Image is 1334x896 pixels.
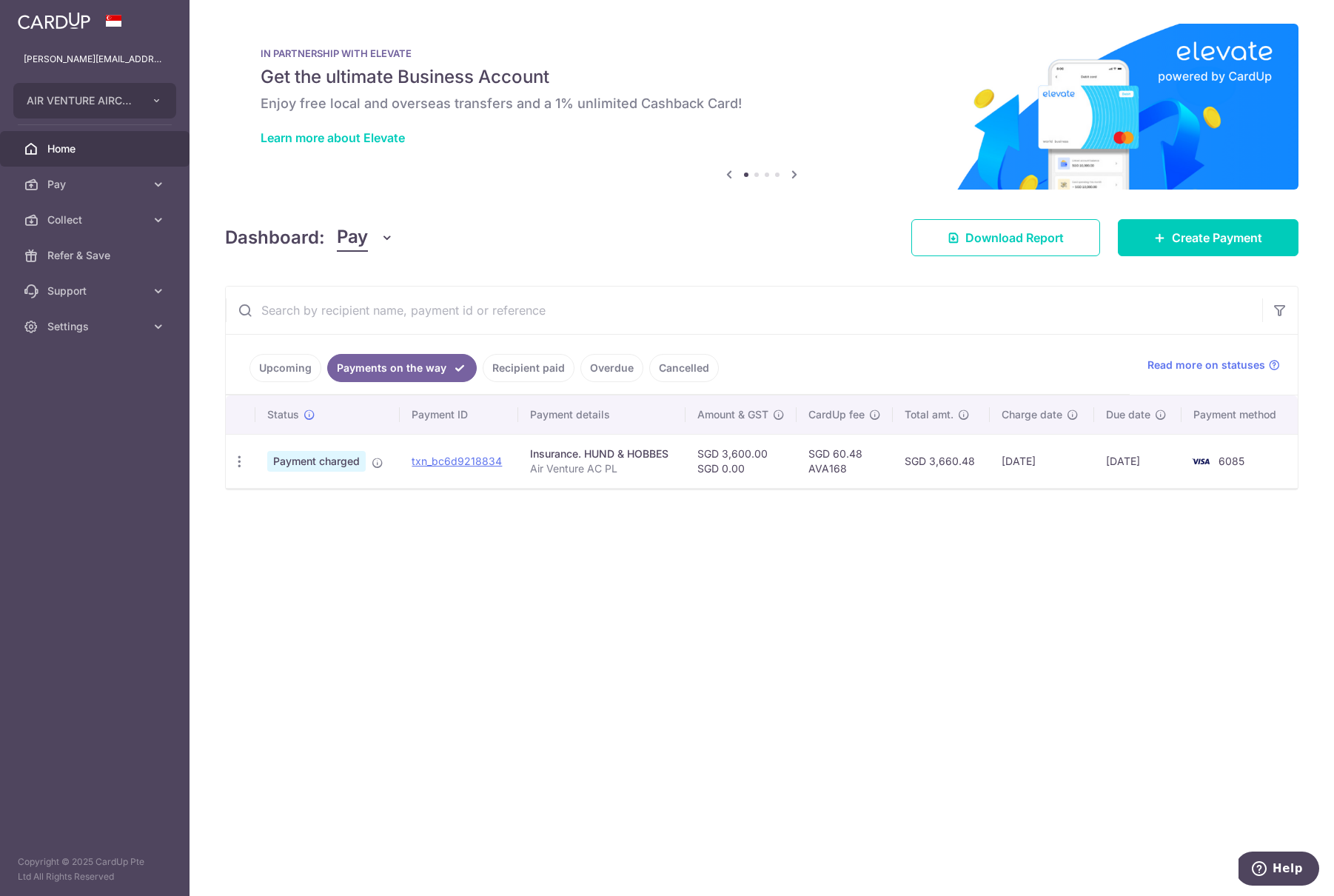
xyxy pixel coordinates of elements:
[267,451,366,472] span: Payment charged
[1219,455,1244,467] span: 6085
[1118,219,1298,256] a: Create Payment
[483,354,574,382] a: Recipient paid
[47,141,145,156] span: Home
[1094,434,1182,488] td: [DATE]
[905,407,953,422] span: Total amt.
[47,177,145,192] span: Pay
[47,284,145,298] span: Support
[337,224,368,252] span: Pay
[249,354,321,382] a: Upcoming
[400,395,517,434] th: Payment ID
[808,407,865,422] span: CardUp fee
[1172,229,1262,247] span: Create Payment
[13,83,176,118] button: AIR VENTURE AIRCONDITIONING PTE. LTD.
[24,52,166,67] p: [PERSON_NAME][EMAIL_ADDRESS][DOMAIN_NAME]
[261,47,1263,59] p: IN PARTNERSHIP WITH ELEVATE
[27,93,136,108] span: AIR VENTURE AIRCONDITIONING PTE. LTD.
[697,407,768,422] span: Amount & GST
[990,434,1094,488] td: [DATE]
[226,287,1262,334] input: Search by recipient name, payment id or reference
[1106,407,1150,422] span: Due date
[1182,395,1298,434] th: Payment method
[261,130,405,145] a: Learn more about Elevate
[261,95,1263,113] h6: Enjoy free local and overseas transfers and a 1% unlimited Cashback Card!
[327,354,477,382] a: Payments on the way
[530,461,674,476] p: Air Venture AC PL
[1147,358,1265,372] span: Read more on statuses
[225,24,1298,190] img: Renovation banner
[47,319,145,334] span: Settings
[1002,407,1062,422] span: Charge date
[893,434,990,488] td: SGD 3,660.48
[580,354,643,382] a: Overdue
[649,354,719,382] a: Cancelled
[337,224,394,252] button: Pay
[18,12,90,30] img: CardUp
[47,213,145,227] span: Collect
[686,434,797,488] td: SGD 3,600.00 SGD 0.00
[797,434,893,488] td: SGD 60.48 AVA168
[1147,358,1280,372] a: Read more on statuses
[1239,852,1319,889] iframe: Opens a widget where you can find more information
[530,447,674,461] div: Insurance. HUND & HOBBES
[518,395,686,434] th: Payment details
[267,407,299,422] span: Status
[1186,452,1216,470] img: Bank Card
[225,224,325,251] h4: Dashboard:
[911,219,1100,256] a: Download Report
[261,65,1263,89] h5: Get the ultimate Business Account
[965,229,1064,247] span: Download Report
[412,455,502,467] a: txn_bc6d9218834
[47,248,145,263] span: Refer & Save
